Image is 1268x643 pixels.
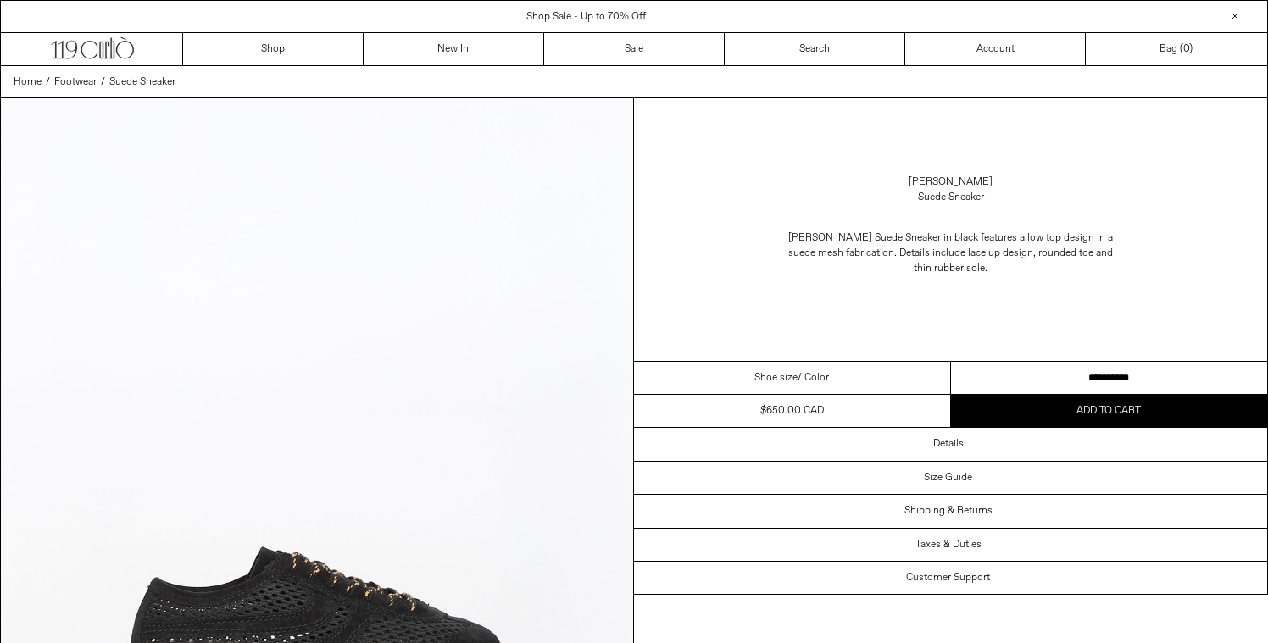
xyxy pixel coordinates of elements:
h3: Shipping & Returns [904,505,993,517]
p: [PERSON_NAME] Suede Sneaker in black features a low top design in a suede mesh fabrication. Detai... [781,222,1121,285]
a: Account [905,33,1086,65]
span: / Color [798,370,829,385]
a: Search [725,33,905,65]
h3: Taxes & Duties [915,539,982,551]
span: / [46,75,50,90]
span: Suede Sneaker [109,75,175,89]
a: Home [14,75,42,90]
div: $650.00 CAD [760,403,824,419]
a: Shop [183,33,364,65]
a: Suede Sneaker [109,75,175,90]
span: Home [14,75,42,89]
h3: Details [933,438,964,450]
span: Shoe size [754,370,798,385]
a: Shop Sale - Up to 70% Off [526,10,646,24]
h3: Customer Support [906,572,990,584]
a: New In [364,33,544,65]
div: Suede Sneaker [918,190,984,205]
span: 0 [1183,42,1189,56]
span: ) [1183,42,1193,57]
button: Add to cart [951,395,1268,427]
a: Footwear [54,75,97,90]
span: / [101,75,105,90]
a: Bag () [1086,33,1266,65]
h3: Size Guide [924,472,972,484]
span: Add to cart [1076,404,1141,418]
span: Footwear [54,75,97,89]
a: [PERSON_NAME] [909,175,993,190]
a: Sale [544,33,725,65]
